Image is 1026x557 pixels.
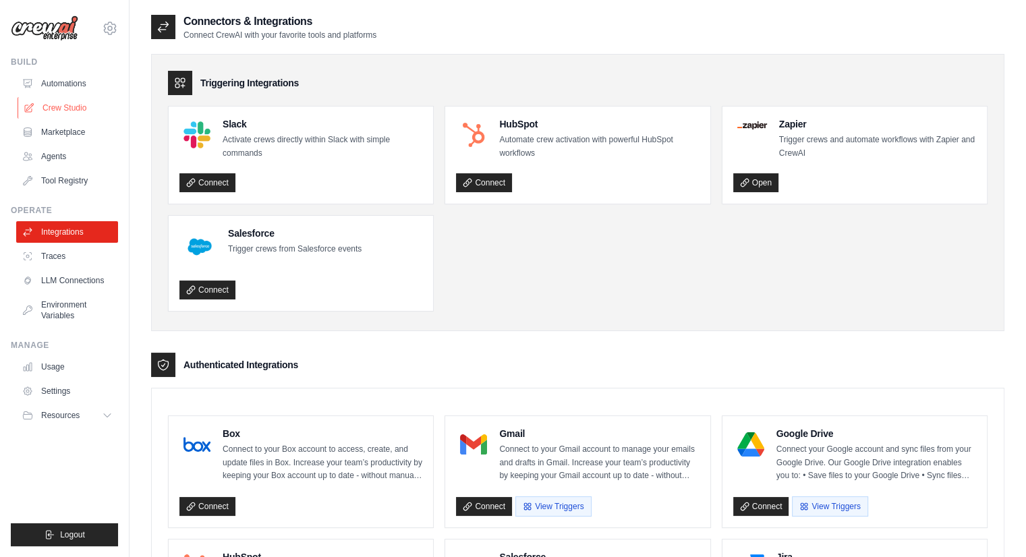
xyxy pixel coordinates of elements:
[456,173,512,192] a: Connect
[16,170,118,192] a: Tool Registry
[460,431,487,458] img: Gmail Logo
[228,227,362,240] h4: Salesforce
[499,117,699,131] h4: HubSpot
[16,294,118,326] a: Environment Variables
[228,243,362,256] p: Trigger crews from Salesforce events
[223,427,422,440] h4: Box
[16,405,118,426] button: Resources
[41,410,80,421] span: Resources
[223,134,422,160] p: Activate crews directly within Slack with simple commands
[776,443,976,483] p: Connect your Google account and sync files from your Google Drive. Our Google Drive integration e...
[223,443,422,483] p: Connect to your Box account to access, create, and update files in Box. Increase your team’s prod...
[16,380,118,402] a: Settings
[11,523,118,546] button: Logout
[183,231,216,263] img: Salesforce Logo
[779,117,976,131] h4: Zapier
[11,340,118,351] div: Manage
[16,73,118,94] a: Automations
[499,443,699,483] p: Connect to your Gmail account to manage your emails and drafts in Gmail. Increase your team’s pro...
[223,117,422,131] h4: Slack
[456,497,512,516] a: Connect
[16,245,118,267] a: Traces
[499,427,699,440] h4: Gmail
[733,497,789,516] a: Connect
[16,221,118,243] a: Integrations
[11,205,118,216] div: Operate
[737,121,767,129] img: Zapier Logo
[460,121,487,148] img: HubSpot Logo
[183,121,210,148] img: Slack Logo
[733,173,778,192] a: Open
[737,431,764,458] img: Google Drive Logo
[179,497,235,516] a: Connect
[16,356,118,378] a: Usage
[792,496,867,517] button: View Triggers
[16,146,118,167] a: Agents
[200,76,299,90] h3: Triggering Integrations
[183,431,210,458] img: Box Logo
[16,121,118,143] a: Marketplace
[183,358,298,372] h3: Authenticated Integrations
[776,427,976,440] h4: Google Drive
[11,57,118,67] div: Build
[60,529,85,540] span: Logout
[515,496,591,517] button: View Triggers
[18,97,119,119] a: Crew Studio
[779,134,976,160] p: Trigger crews and automate workflows with Zapier and CrewAI
[179,281,235,299] a: Connect
[499,134,699,160] p: Automate crew activation with powerful HubSpot workflows
[11,16,78,41] img: Logo
[179,173,235,192] a: Connect
[16,270,118,291] a: LLM Connections
[183,13,376,30] h2: Connectors & Integrations
[183,30,376,40] p: Connect CrewAI with your favorite tools and platforms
